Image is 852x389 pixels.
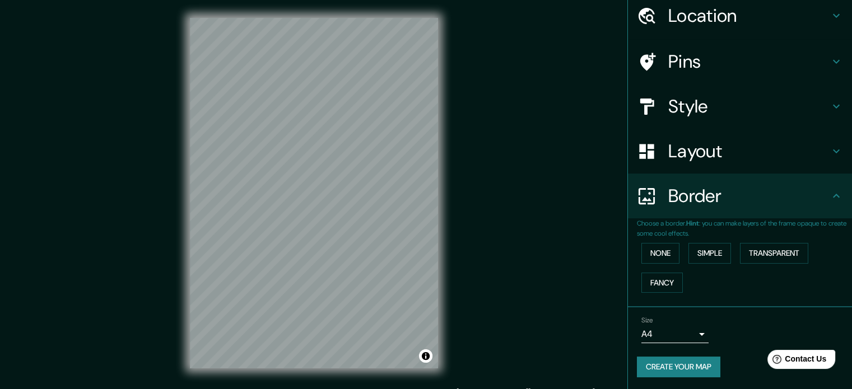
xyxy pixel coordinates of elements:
h4: Layout [668,140,830,162]
h4: Border [668,185,830,207]
h4: Location [668,4,830,27]
button: Fancy [641,273,683,293]
p: Choose a border. : you can make layers of the frame opaque to create some cool effects. [637,218,852,238]
button: Toggle attribution [419,349,432,363]
div: Pins [628,39,852,84]
div: Style [628,84,852,129]
div: Layout [628,129,852,174]
button: Create your map [637,357,720,377]
label: Size [641,316,653,325]
div: A4 [641,325,709,343]
div: Border [628,174,852,218]
canvas: Map [190,18,438,368]
button: Simple [688,243,731,264]
b: Hint [686,219,699,228]
iframe: Help widget launcher [752,345,840,377]
h4: Pins [668,50,830,73]
h4: Style [668,95,830,118]
button: None [641,243,679,264]
button: Transparent [740,243,808,264]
